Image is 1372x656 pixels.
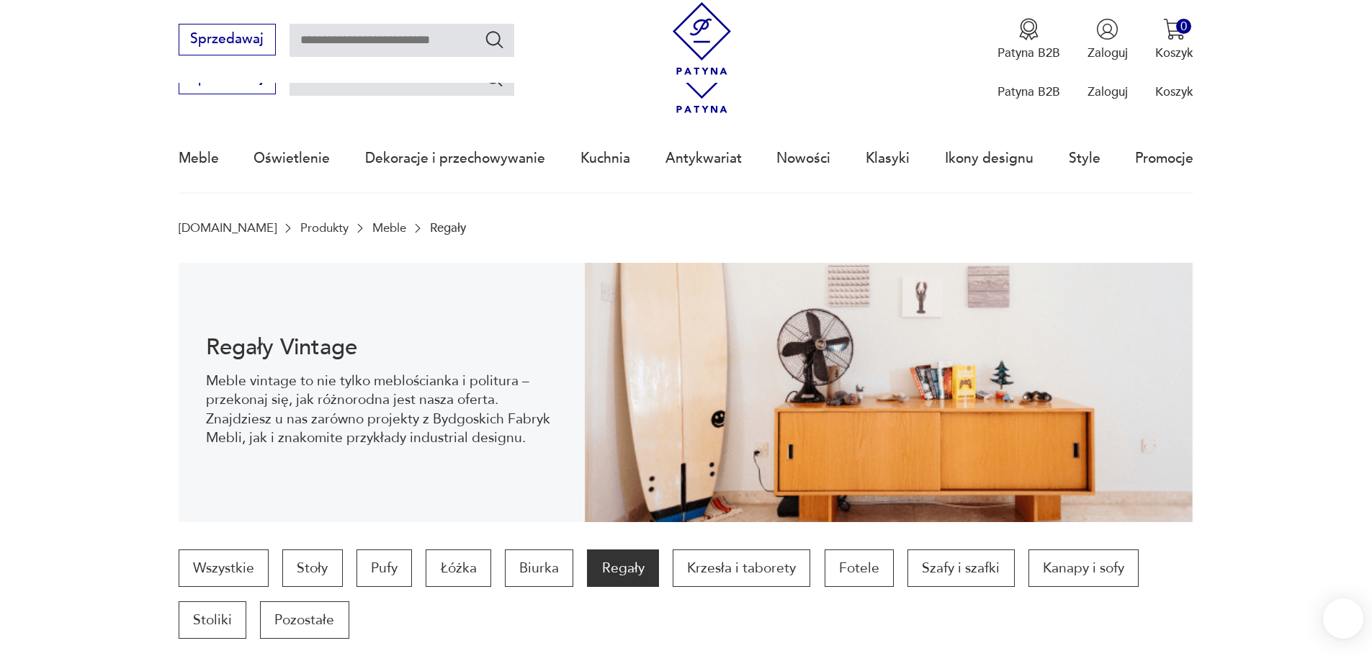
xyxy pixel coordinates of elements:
p: Meble vintage to nie tylko meblościanka i politura – przekonaj się, jak różnorodna jest nasza ofe... [206,372,557,448]
p: Koszyk [1155,84,1193,100]
p: Zaloguj [1088,45,1128,61]
p: Zaloguj [1088,84,1128,100]
a: Meble [179,125,219,192]
a: Fotele [825,549,894,587]
a: Ikona medaluPatyna B2B [997,18,1060,61]
h1: Regały Vintage [206,337,557,358]
a: Ikony designu [945,125,1034,192]
a: Style [1069,125,1100,192]
img: Ikona medalu [1018,18,1040,40]
img: Patyna - sklep z meblami i dekoracjami vintage [665,2,738,75]
a: Promocje [1135,125,1193,192]
a: [DOMAIN_NAME] [179,221,277,235]
a: Nowości [776,125,830,192]
button: Sprzedawaj [179,24,276,55]
a: Produkty [300,221,349,235]
a: Stoliki [179,601,246,639]
a: Szafy i szafki [907,549,1014,587]
img: Ikona koszyka [1163,18,1185,40]
button: Zaloguj [1088,18,1128,61]
button: 0Koszyk [1155,18,1193,61]
div: 0 [1176,19,1191,34]
button: Szukaj [484,29,505,50]
p: Patyna B2B [997,45,1060,61]
a: Regały [587,549,658,587]
a: Pufy [357,549,412,587]
a: Stoły [282,549,342,587]
a: Antykwariat [665,125,742,192]
a: Dekoracje i przechowywanie [365,125,545,192]
a: Sprzedawaj [179,73,276,85]
a: Wszystkie [179,549,269,587]
img: Ikonka użytkownika [1096,18,1118,40]
a: Krzesła i taborety [673,549,810,587]
p: Koszyk [1155,45,1193,61]
button: Szukaj [484,68,505,89]
a: Meble [372,221,406,235]
a: Kuchnia [580,125,630,192]
p: Patyna B2B [997,84,1060,100]
iframe: Smartsupp widget button [1323,598,1363,639]
img: dff48e7735fce9207bfd6a1aaa639af4.png [585,263,1194,522]
a: Łóżka [426,549,490,587]
a: Sprzedawaj [179,35,276,46]
a: Pozostałe [260,601,349,639]
a: Klasyki [866,125,910,192]
p: Regały [430,221,466,235]
a: Kanapy i sofy [1028,549,1139,587]
a: Oświetlenie [254,125,330,192]
button: Patyna B2B [997,18,1060,61]
a: Biurka [505,549,573,587]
